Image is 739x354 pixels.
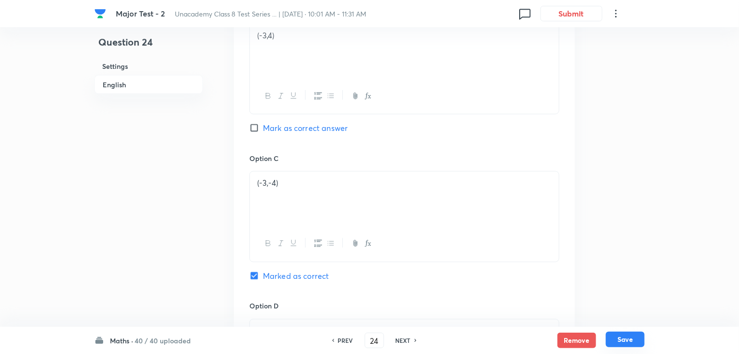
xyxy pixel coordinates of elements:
[257,30,552,41] p: (-3,4)
[94,8,106,19] img: Company Logo
[249,301,559,311] h6: Option D
[135,336,191,346] h6: 40 / 40 uploaded
[94,8,108,19] a: Company Logo
[94,57,203,75] h6: Settings
[94,35,203,57] h4: Question 24
[257,177,552,189] p: (-3,-4)
[94,75,203,94] h6: English
[606,332,645,347] button: Save
[396,336,411,345] h6: NEXT
[249,153,559,163] h6: Option C
[263,270,329,282] span: Marked as correct
[175,9,367,18] span: Unacademy Class 8 Test Series ... | [DATE] · 10:01 AM - 11:31 AM
[263,122,348,134] span: Mark as correct answer
[116,8,165,18] span: Major Test - 2
[110,336,133,346] h6: Maths ·
[338,336,353,345] h6: PREV
[257,325,552,337] p: (3,-4)
[540,6,602,21] button: Submit
[557,333,596,348] button: Remove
